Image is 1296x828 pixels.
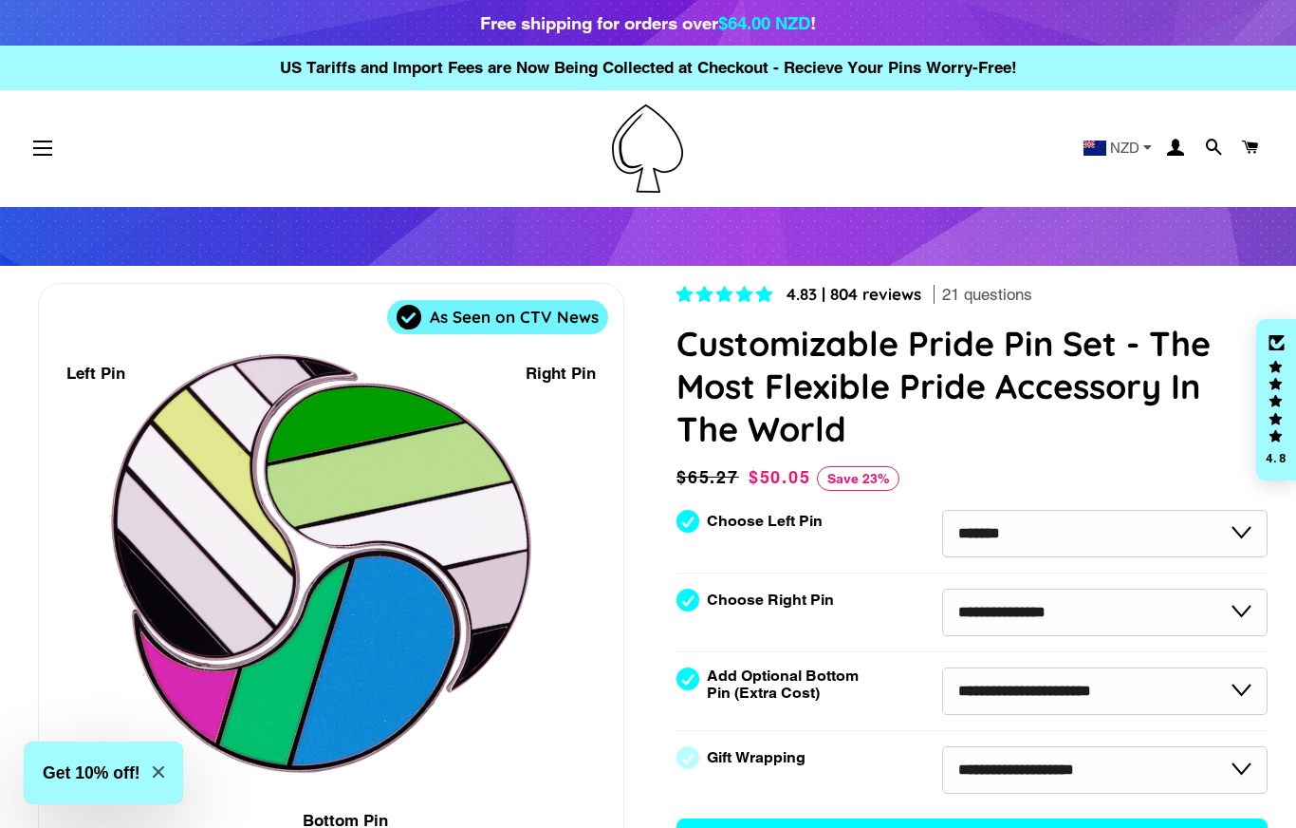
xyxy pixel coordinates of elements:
[1110,141,1139,155] span: NZD
[480,9,816,36] div: Free shipping for orders over !
[66,361,125,386] div: Left Pin
[1265,452,1287,464] div: 4.8
[526,361,596,386] div: Right Pin
[718,12,810,33] span: $64.00 NZD
[1256,319,1296,480] div: Click to open Judge.me floating reviews tab
[612,104,683,193] img: Pin-Ace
